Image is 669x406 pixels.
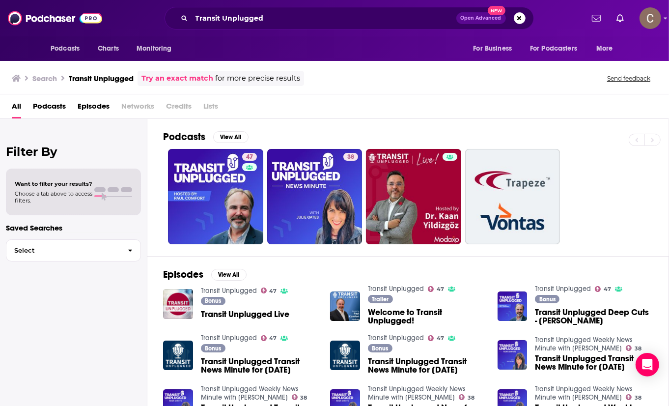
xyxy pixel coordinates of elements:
span: 47 [437,287,444,291]
a: Transit Unplugged Deep Cuts - Eulois Cleckley [498,291,528,321]
a: 47 [595,286,611,292]
span: 47 [269,336,277,341]
span: 38 [635,396,641,400]
img: User Profile [640,7,661,29]
a: 38 [626,394,641,400]
a: Transit Unplugged Weekly News Minute with Julie Gates [201,385,299,402]
span: Select [6,247,120,254]
a: Show notifications dropdown [588,10,605,27]
a: 38 [626,345,641,351]
span: Bonus [539,296,556,302]
span: Lists [203,98,218,118]
button: Send feedback [604,74,653,83]
a: Episodes [78,98,110,118]
img: Transit Unplugged Transit News Minute for September 1st, 2023 [330,341,360,371]
span: for more precise results [215,73,300,84]
span: Transit Unplugged Transit News Minute for [DATE] [535,354,653,371]
span: Networks [121,98,154,118]
span: Charts [98,42,119,56]
button: open menu [130,39,184,58]
a: EpisodesView All [163,268,247,281]
span: For Podcasters [530,42,577,56]
a: All [12,98,21,118]
a: Transit Unplugged Weekly News Minute with Julie Gates [535,385,633,402]
button: Select [6,239,141,261]
a: 47 [428,335,444,341]
p: Saved Searches [6,223,141,232]
span: Bonus [205,346,221,351]
button: Show profile menu [640,7,661,29]
h2: Podcasts [163,131,205,143]
div: Open Intercom Messenger [636,353,659,377]
span: 38 [468,396,474,400]
span: 38 [300,396,307,400]
span: 47 [604,287,611,291]
a: Transit Unplugged Transit News Minute for September 1st, 2023 [368,357,486,374]
span: Podcasts [51,42,80,56]
span: Want to filter your results? [15,180,92,187]
span: 47 [246,152,253,162]
a: Transit Unplugged [535,285,591,293]
span: 47 [269,289,277,293]
a: Transit Unplugged Transit News Minute for September 11th, 2023 [535,354,653,371]
button: View All [211,269,247,281]
a: Charts [91,39,125,58]
a: Transit Unplugged Live [201,310,289,319]
a: Transit Unplugged [201,334,257,342]
a: Transit Unplugged [201,287,257,295]
img: Transit Unplugged Transit News Minute for September 11th, 2023 [498,340,528,370]
h2: Filter By [6,145,141,159]
a: 47 [242,153,257,161]
span: Transit Unplugged Transit News Minute for [DATE] [201,357,319,374]
span: Bonus [372,346,389,351]
button: open menu [589,39,625,58]
img: Transit Unplugged Transit News Minute for September 11th, 2023 [163,341,193,371]
a: Transit Unplugged Weekly News Minute with Julie Gates [535,336,633,352]
span: Open Advanced [461,16,502,21]
button: open menu [466,39,524,58]
img: Transit Unplugged Live [163,289,193,319]
img: Welcome to Transit Unplugged! [330,291,360,321]
span: Choose a tab above to access filters. [15,190,92,204]
input: Search podcasts, credits, & more... [192,10,456,26]
a: Transit Unplugged Deep Cuts - Eulois Cleckley [535,308,653,325]
a: Transit Unplugged [368,334,424,342]
img: Podchaser - Follow, Share and Rate Podcasts [8,9,102,28]
a: Show notifications dropdown [613,10,628,27]
h3: Transit Unplugged [69,74,134,83]
button: open menu [44,39,92,58]
a: Transit Unplugged [368,285,424,293]
a: Try an exact match [141,73,213,84]
a: Transit Unplugged Weekly News Minute with Julie Gates [368,385,466,402]
a: Transit Unplugged Transit News Minute for September 11th, 2023 [201,357,319,374]
a: 38 [292,394,307,400]
a: 38 [343,153,358,161]
a: 47 [428,286,444,292]
span: 38 [635,347,641,351]
span: Transit Unplugged Transit News Minute for [DATE] [368,357,486,374]
button: open menu [524,39,591,58]
span: Credits [166,98,192,118]
a: Podcasts [33,98,66,118]
span: More [596,42,613,56]
span: For Business [473,42,512,56]
a: 47 [168,149,263,244]
span: 47 [437,336,444,341]
span: Bonus [205,298,221,304]
h2: Episodes [163,268,203,281]
a: PodcastsView All [163,131,249,143]
span: Transit Unplugged Deep Cuts - [PERSON_NAME] [535,308,653,325]
div: Search podcasts, credits, & more... [165,7,534,29]
span: Logged in as clay.bolton [640,7,661,29]
span: Welcome to Transit Unplugged! [368,308,486,325]
a: 47 [261,288,277,293]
